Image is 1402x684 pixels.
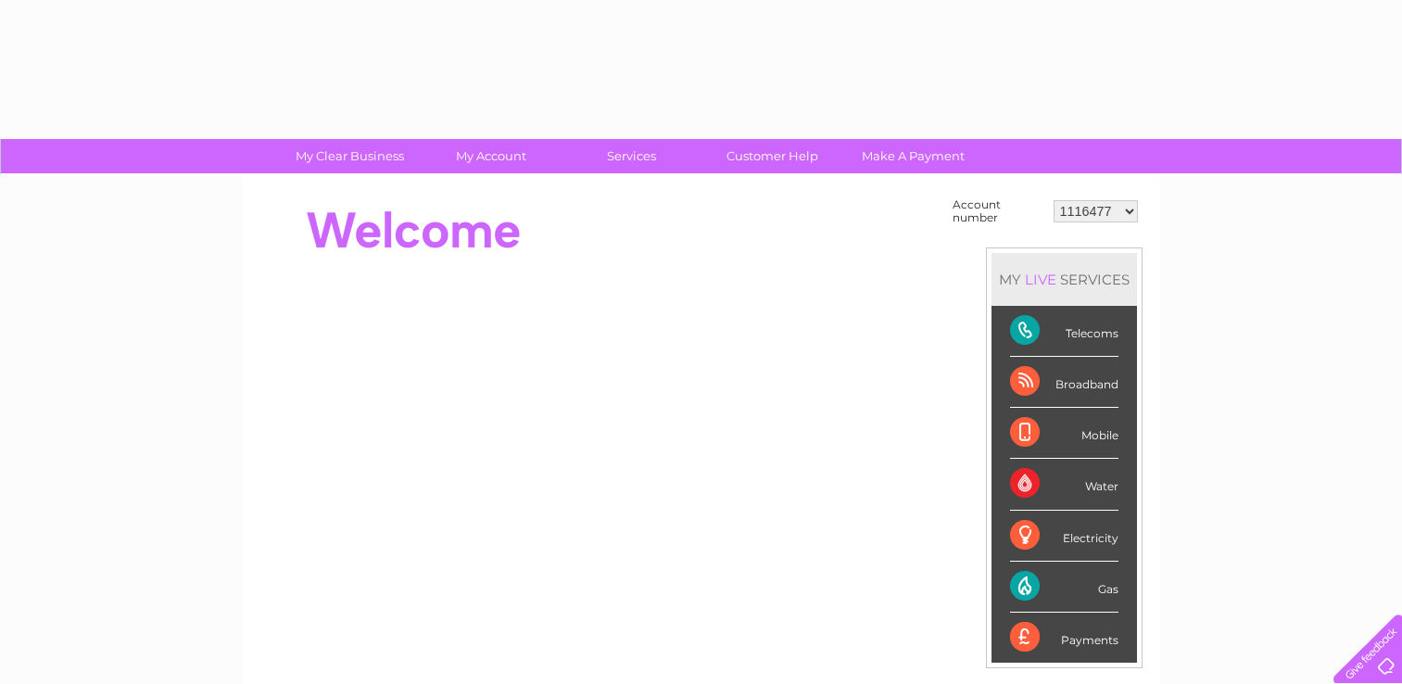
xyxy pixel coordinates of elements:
[1010,408,1118,459] div: Mobile
[1010,459,1118,510] div: Water
[837,139,990,173] a: Make A Payment
[992,253,1137,306] div: MY SERVICES
[555,139,708,173] a: Services
[696,139,849,173] a: Customer Help
[1010,306,1118,357] div: Telecoms
[948,194,1049,229] td: Account number
[1010,511,1118,562] div: Electricity
[1021,271,1060,288] div: LIVE
[1010,357,1118,408] div: Broadband
[1010,562,1118,613] div: Gas
[273,139,426,173] a: My Clear Business
[1010,613,1118,663] div: Payments
[414,139,567,173] a: My Account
